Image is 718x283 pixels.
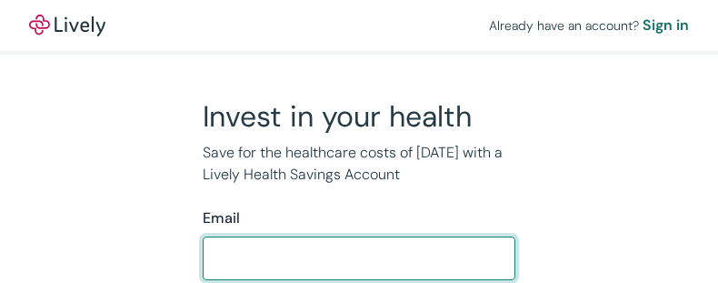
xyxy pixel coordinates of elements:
h2: Invest in your health [203,98,515,135]
div: Already have an account? [489,15,689,36]
a: Sign in [643,15,689,36]
p: Save for the healthcare costs of [DATE] with a Lively Health Savings Account [203,142,515,186]
img: Lively [29,15,105,36]
a: LivelyLively [29,15,105,36]
label: Email [203,207,240,229]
